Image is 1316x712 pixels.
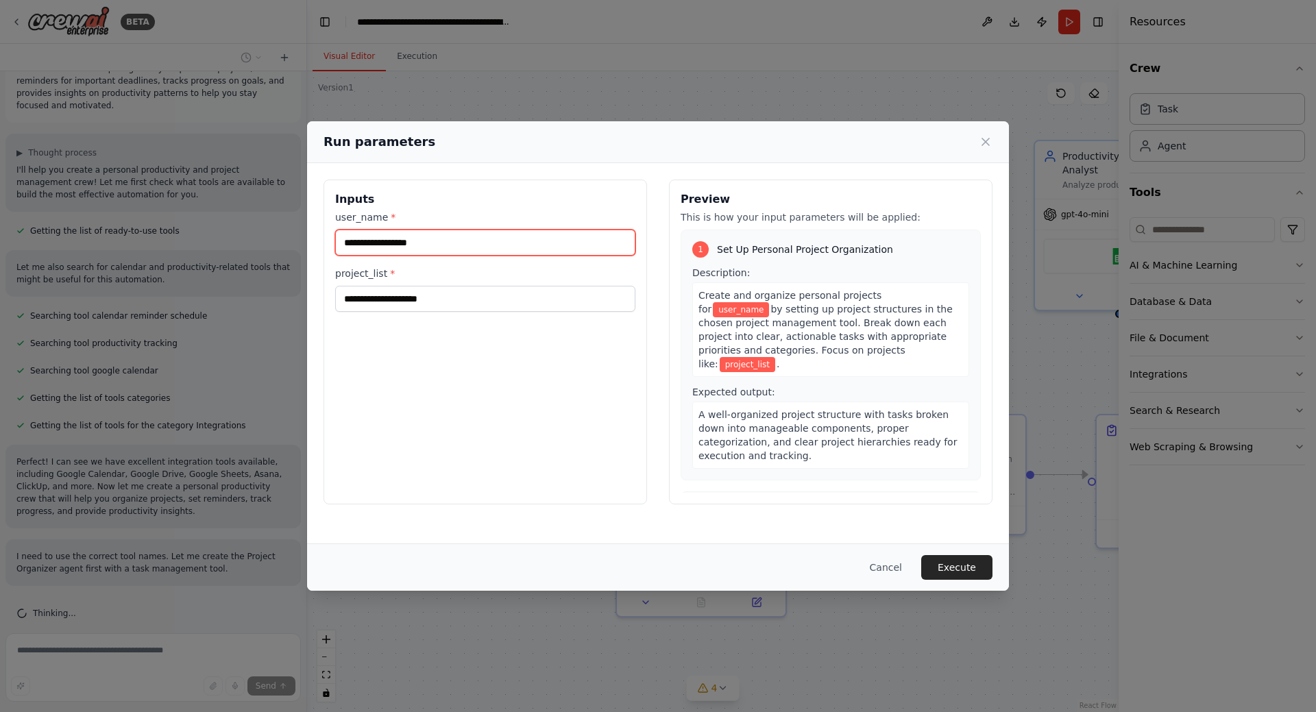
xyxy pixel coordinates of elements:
[698,304,953,369] span: by setting up project structures in the chosen project management tool. Break down each project i...
[720,357,775,372] span: Variable: project_list
[692,267,750,278] span: Description:
[692,386,775,397] span: Expected output:
[335,191,635,208] h3: Inputs
[713,302,769,317] span: Variable: user_name
[681,191,981,208] h3: Preview
[335,210,635,224] label: user_name
[324,132,435,151] h2: Run parameters
[335,267,635,280] label: project_list
[698,409,957,461] span: A well-organized project structure with tasks broken down into manageable components, proper cate...
[777,358,779,369] span: .
[859,555,913,580] button: Cancel
[921,555,992,580] button: Execute
[692,241,709,258] div: 1
[681,210,981,224] p: This is how your input parameters will be applied:
[698,290,881,315] span: Create and organize personal projects for
[717,243,893,256] span: Set Up Personal Project Organization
